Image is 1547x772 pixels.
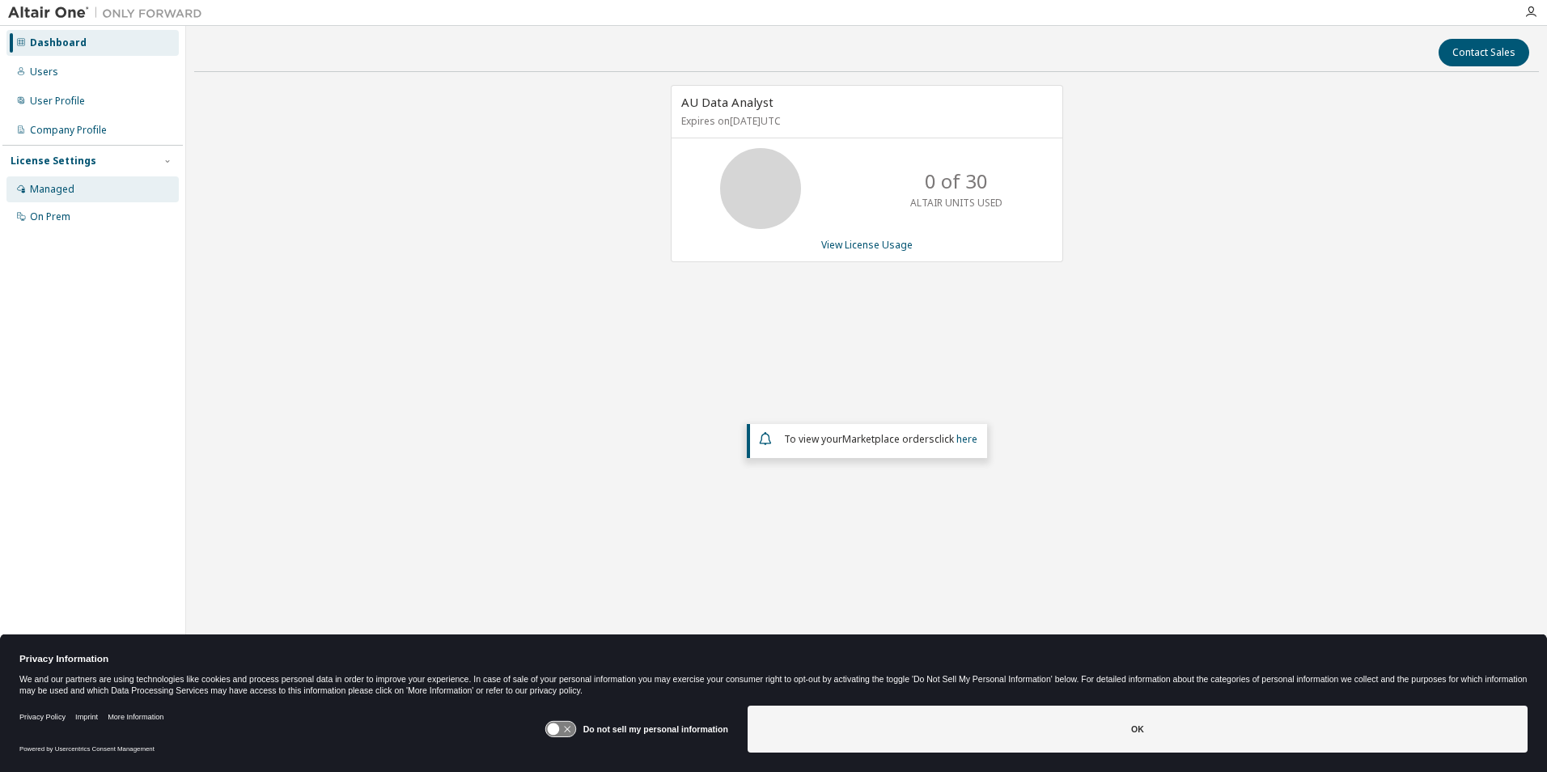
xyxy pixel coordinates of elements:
[910,196,1002,210] p: ALTAIR UNITS USED
[11,155,96,168] div: License Settings
[681,114,1049,128] p: Expires on [DATE] UTC
[30,210,70,223] div: On Prem
[842,432,935,446] em: Marketplace orders
[784,432,977,446] span: To view your click
[30,95,85,108] div: User Profile
[30,183,74,196] div: Managed
[8,5,210,21] img: Altair One
[925,168,988,195] p: 0 of 30
[30,36,87,49] div: Dashboard
[30,66,58,78] div: Users
[956,432,977,446] a: here
[681,94,773,110] span: AU Data Analyst
[30,124,107,137] div: Company Profile
[1439,39,1529,66] button: Contact Sales
[821,238,913,252] a: View License Usage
